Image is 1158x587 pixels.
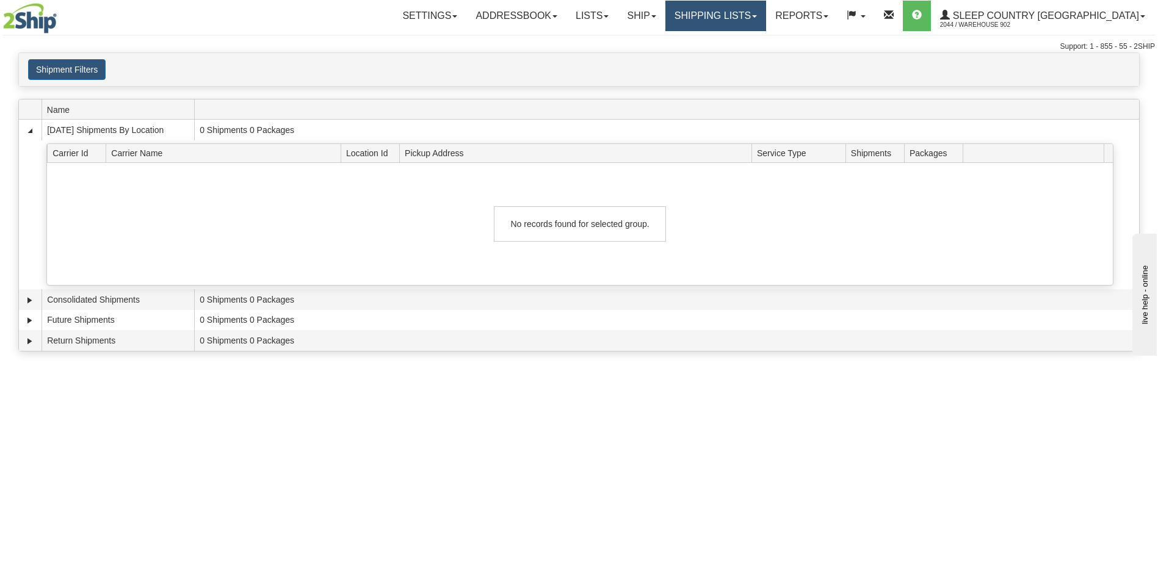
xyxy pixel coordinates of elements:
[766,1,838,31] a: Reports
[42,330,194,351] td: Return Shipments
[1130,231,1157,356] iframe: chat widget
[194,310,1139,331] td: 0 Shipments 0 Packages
[405,143,751,162] span: Pickup Address
[851,143,905,162] span: Shipments
[940,19,1032,31] span: 2044 / Warehouse 902
[3,3,57,34] img: logo2044.jpg
[28,59,106,80] button: Shipment Filters
[24,335,36,347] a: Expand
[3,41,1155,52] div: Support: 1 - 855 - 55 - 2SHIP
[618,1,665,31] a: Ship
[931,1,1154,31] a: Sleep Country [GEOGRAPHIC_DATA] 2044 / Warehouse 902
[665,1,766,31] a: Shipping lists
[757,143,845,162] span: Service Type
[494,206,666,242] div: No records found for selected group.
[52,143,106,162] span: Carrier Id
[9,10,113,20] div: live help - online
[42,310,194,331] td: Future Shipments
[466,1,566,31] a: Addressbook
[24,294,36,306] a: Expand
[24,314,36,326] a: Expand
[194,330,1139,351] td: 0 Shipments 0 Packages
[111,143,341,162] span: Carrier Name
[24,124,36,137] a: Collapse
[42,289,194,310] td: Consolidated Shipments
[346,143,400,162] span: Location Id
[47,100,194,119] span: Name
[566,1,618,31] a: Lists
[194,120,1139,140] td: 0 Shipments 0 Packages
[42,120,194,140] td: [DATE] Shipments By Location
[910,143,963,162] span: Packages
[393,1,466,31] a: Settings
[950,10,1139,21] span: Sleep Country [GEOGRAPHIC_DATA]
[194,289,1139,310] td: 0 Shipments 0 Packages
